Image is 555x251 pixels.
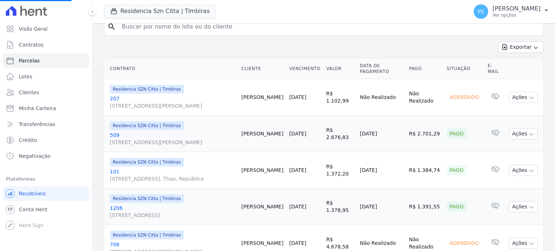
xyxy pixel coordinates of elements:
span: Clientes [19,89,39,96]
a: Parcelas [3,53,89,68]
td: [DATE] [357,152,406,189]
td: [PERSON_NAME] [238,79,286,116]
td: R$ 1.378,95 [323,189,357,225]
td: R$ 1.391,55 [406,189,444,225]
td: Não Realizado [406,79,444,116]
th: Valor [323,59,357,79]
a: Conta Hent [3,202,89,217]
span: Residencia SZN Citta | Timbiras [110,194,184,203]
p: Ver opções [492,12,541,18]
span: Recebíveis [19,190,46,197]
span: Minha Carteira [19,105,56,112]
th: Cliente [238,59,286,79]
button: Ações [509,128,538,139]
span: [STREET_ADDRESS][PERSON_NAME] [110,102,236,109]
th: Vencimento [286,59,323,79]
span: [STREET_ADDRESS][PERSON_NAME] [110,139,236,146]
td: [PERSON_NAME] [238,189,286,225]
a: 101[STREET_ADDRESS]. Thau, República [110,168,236,182]
td: [PERSON_NAME] [238,116,286,152]
span: Contratos [19,41,43,48]
a: 207[STREET_ADDRESS][PERSON_NAME] [110,95,236,109]
th: E-mail [485,59,506,79]
a: [DATE] [289,94,306,100]
button: PS [PERSON_NAME] Ver opções [468,1,555,22]
a: Minha Carteira [3,101,89,116]
td: R$ 1.384,74 [406,152,444,189]
a: Visão Geral [3,22,89,36]
a: [DATE] [289,240,306,246]
p: [PERSON_NAME] [492,5,541,12]
span: Conta Hent [19,206,47,213]
span: Lotes [19,73,33,80]
td: Não Realizado [357,79,406,116]
input: Buscar por nome do lote ou do cliente [117,20,540,34]
i: search [107,22,116,31]
td: [DATE] [357,116,406,152]
td: [DATE] [357,189,406,225]
div: Agendado [447,238,482,248]
div: Pago [447,129,466,139]
div: Agendado [447,92,482,102]
div: Pago [447,202,466,212]
td: R$ 2.701,29 [406,116,444,152]
th: Pago [406,59,444,79]
td: R$ 2.676,83 [323,116,357,152]
td: R$ 1.102,99 [323,79,357,116]
a: Recebíveis [3,186,89,201]
div: Plataformas [6,175,86,183]
a: [DATE] [289,131,306,137]
span: Residencia SZN Citta | Timbiras [110,231,184,239]
span: [STREET_ADDRESS]. Thau, República [110,175,236,182]
a: Crédito [3,133,89,147]
th: Data de Pagamento [357,59,406,79]
span: Negativação [19,152,51,160]
button: Ações [509,201,538,212]
span: Visão Geral [19,25,48,33]
span: Parcelas [19,57,40,64]
span: [STREET_ADDRESS] [110,212,236,219]
a: Transferências [3,117,89,131]
a: 1206[STREET_ADDRESS] [110,204,236,219]
a: Contratos [3,38,89,52]
button: Exportar [498,42,543,53]
span: Residencia SZN Citta | Timbiras [110,85,184,94]
a: Lotes [3,69,89,84]
button: Ações [509,92,538,103]
span: Crédito [19,137,37,144]
th: Contrato [104,59,238,79]
a: Clientes [3,85,89,100]
th: Situação [444,59,485,79]
span: Residencia SZN Citta | Timbiras [110,158,184,166]
a: Negativação [3,149,89,163]
div: Pago [447,165,466,175]
a: 509[STREET_ADDRESS][PERSON_NAME] [110,131,236,146]
td: R$ 1.372,20 [323,152,357,189]
span: Transferências [19,121,55,128]
button: Ações [509,238,538,249]
button: Ações [509,165,538,176]
a: [DATE] [289,204,306,209]
span: PS [478,9,484,14]
td: [PERSON_NAME] [238,152,286,189]
span: Residencia SZN Citta | Timbiras [110,121,184,130]
button: Residencia Szn Citta | Timbiras [104,4,216,18]
a: [DATE] [289,167,306,173]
